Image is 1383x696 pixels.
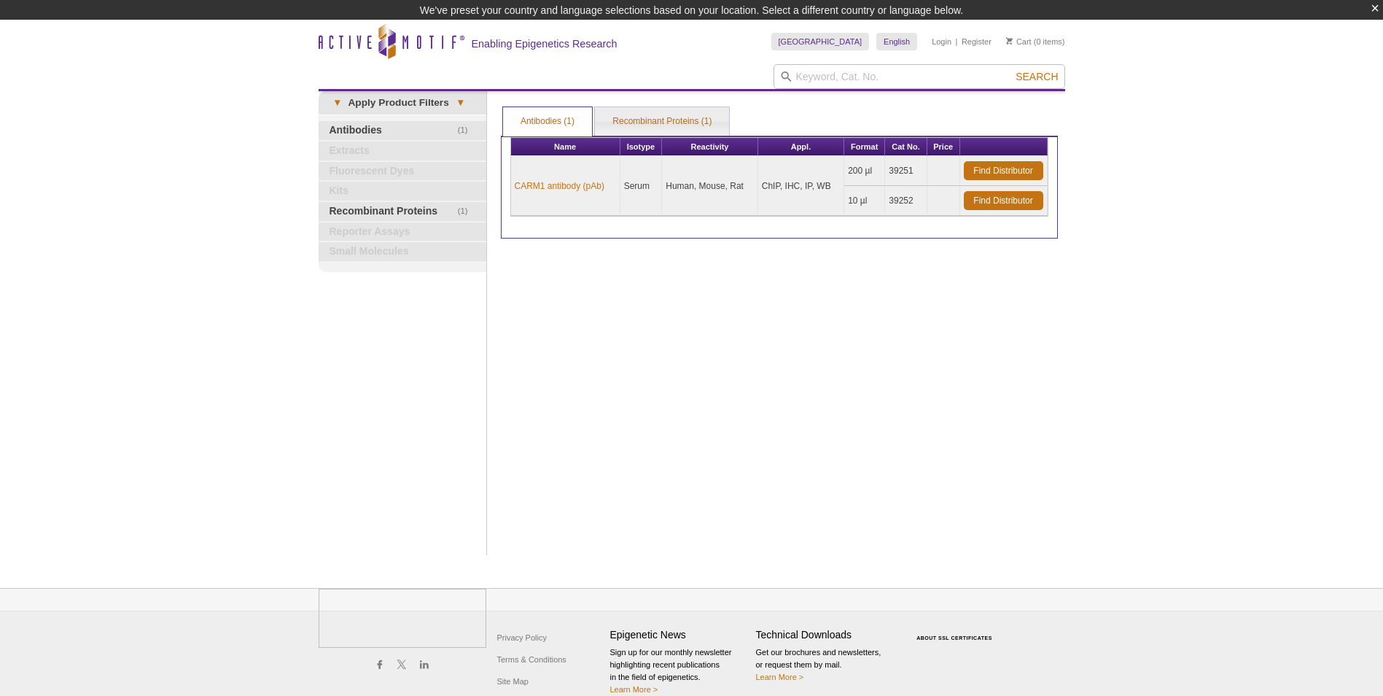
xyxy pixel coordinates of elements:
p: Sign up for our monthly newsletter highlighting recent publications in the field of epigenetics. [610,646,749,696]
a: [GEOGRAPHIC_DATA] [771,33,870,50]
li: | [956,33,958,50]
a: Antibodies (1) [503,107,592,136]
a: Register [962,36,992,47]
a: Learn More > [610,685,658,694]
th: Isotype [620,138,663,156]
td: Serum [620,156,663,216]
span: (1) [458,202,476,221]
a: Cart [1006,36,1032,47]
a: (1)Recombinant Proteins [319,202,486,221]
a: Privacy Policy [494,627,550,649]
a: Find Distributor [964,161,1043,180]
a: English [876,33,917,50]
th: Cat No. [885,138,927,156]
a: ABOUT SSL CERTIFICATES [916,635,992,641]
a: Fluorescent Dyes [319,162,486,181]
a: Recombinant Proteins (1) [595,107,729,136]
h4: Technical Downloads [756,629,895,641]
th: Format [844,138,885,156]
button: Search [1011,70,1062,83]
a: ▾Apply Product Filters▾ [319,91,486,115]
a: Extracts [319,142,486,161]
h4: Epigenetic News [610,629,749,641]
a: Terms & Conditions [494,649,570,670]
span: (1) [458,121,476,140]
td: 10 µl [844,186,885,216]
td: 200 µl [844,156,885,186]
h2: Enabling Epigenetics Research [472,37,618,50]
a: Small Molecules [319,242,486,261]
a: (1)Antibodies [319,121,486,140]
li: (0 items) [1006,33,1065,50]
th: Name [511,138,620,156]
img: Your Cart [1006,37,1013,45]
a: Site Map [494,670,532,692]
th: Reactivity [662,138,758,156]
a: Kits [319,182,486,201]
a: Reporter Assays [319,223,486,241]
a: CARM1 antibody (pAb) [515,179,604,193]
p: Get our brochures and newsletters, or request them by mail. [756,646,895,684]
td: ChIP, IHC, IP, WB [758,156,844,216]
table: Click to Verify - This site chose Symantec SSL for secure e-commerce and confidential communicati... [902,614,1011,646]
span: ▾ [326,96,348,109]
td: Human, Mouse, Rat [662,156,758,216]
td: 39252 [885,186,927,216]
a: Login [932,36,951,47]
a: Learn More > [756,673,804,681]
a: Find Distributor [964,191,1043,210]
img: Active Motif, [319,589,486,648]
th: Price [927,138,960,156]
th: Appl. [758,138,844,156]
td: 39251 [885,156,927,186]
span: Search [1016,71,1058,82]
span: ▾ [449,96,472,109]
input: Keyword, Cat. No. [774,64,1065,89]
